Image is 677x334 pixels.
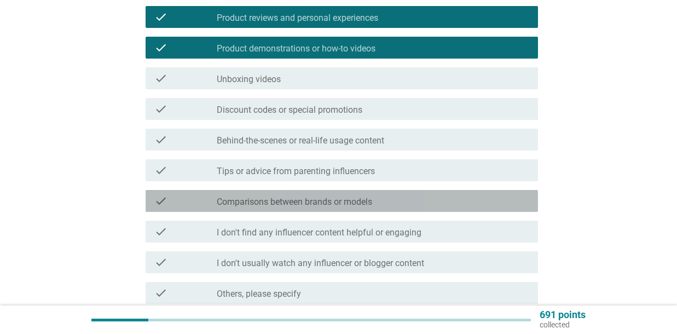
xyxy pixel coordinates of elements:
[154,286,167,300] i: check
[217,43,375,54] label: Product demonstrations or how-to videos
[217,197,372,208] label: Comparisons between brands or models
[154,133,167,146] i: check
[154,41,167,54] i: check
[217,105,362,116] label: Discount codes or special promotions
[217,135,384,146] label: Behind-the-scenes or real-life usage content
[154,194,167,208] i: check
[154,72,167,85] i: check
[154,164,167,177] i: check
[540,310,586,320] p: 691 points
[154,10,167,24] i: check
[540,320,586,330] p: collected
[217,166,375,177] label: Tips or advice from parenting influencers
[154,102,167,116] i: check
[217,74,281,85] label: Unboxing videos
[154,256,167,269] i: check
[154,225,167,238] i: check
[217,227,421,238] label: I don't find any influencer content helpful or engaging
[217,258,424,269] label: I don't usually watch any influencer or blogger content
[217,13,378,24] label: Product reviews and personal experiences
[217,289,301,300] label: Others, please specify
